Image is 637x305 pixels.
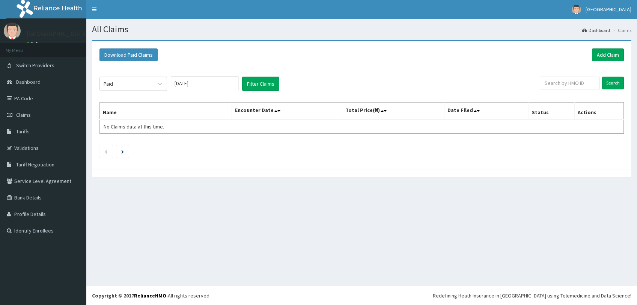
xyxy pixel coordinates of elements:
li: Claims [611,27,631,33]
input: Select Month and Year [171,77,238,90]
th: Date Filed [444,103,529,120]
span: Claims [16,112,31,118]
a: RelianceHMO [134,292,166,299]
a: Next page [121,148,124,155]
th: Status [529,103,574,120]
input: Search [602,77,624,89]
button: Download Paid Claims [99,48,158,61]
a: Add Claim [592,48,624,61]
div: Paid [104,80,113,88]
h1: All Claims [92,24,631,34]
button: Filter Claims [242,77,279,91]
span: Switch Providers [16,62,54,69]
strong: Copyright © 2017 . [92,292,168,299]
th: Actions [574,103,623,120]
a: Online [26,41,44,46]
span: Tariffs [16,128,30,135]
span: Tariff Negotiation [16,161,54,168]
input: Search by HMO ID [540,77,599,89]
div: Redefining Heath Insurance in [GEOGRAPHIC_DATA] using Telemedicine and Data Science! [433,292,631,299]
th: Total Price(₦) [342,103,444,120]
span: [GEOGRAPHIC_DATA] [586,6,631,13]
span: Dashboard [16,79,41,85]
th: Encounter Date [232,103,342,120]
img: User Image [572,5,581,14]
a: Previous page [104,148,108,155]
footer: All rights reserved. [86,286,637,305]
span: No Claims data at this time. [104,123,164,130]
a: Dashboard [582,27,610,33]
p: [GEOGRAPHIC_DATA] [26,30,88,37]
img: User Image [4,23,21,39]
th: Name [100,103,232,120]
